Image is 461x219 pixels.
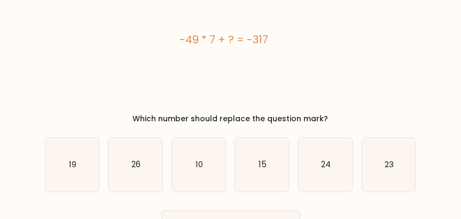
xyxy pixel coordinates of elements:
text: 19 [69,159,76,170]
text: 10 [196,159,203,170]
text: 23 [385,159,394,170]
text: 26 [131,159,140,170]
div: Which number should replace the question mark? [51,113,410,124]
text: 24 [321,159,331,170]
div: -49 * 7 + ? = -317 [45,32,404,48]
text: 15 [259,159,267,170]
